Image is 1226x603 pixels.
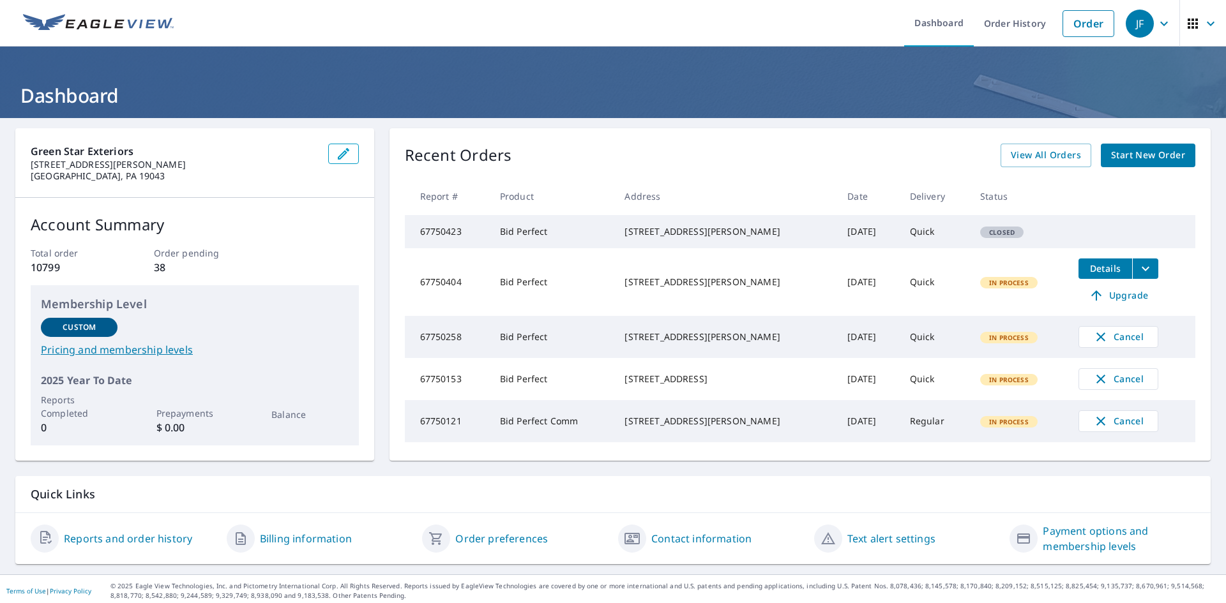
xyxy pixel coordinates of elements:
[1078,326,1158,348] button: Cancel
[15,82,1211,108] h1: Dashboard
[405,177,490,215] th: Report #
[1086,262,1124,274] span: Details
[260,531,352,546] a: Billing information
[490,177,615,215] th: Product
[614,177,837,215] th: Address
[156,420,233,435] p: $ 0.00
[1063,10,1114,37] a: Order
[1086,288,1151,303] span: Upgrade
[900,248,970,316] td: Quick
[490,316,615,358] td: Bid Perfect
[900,358,970,400] td: Quick
[490,215,615,248] td: Bid Perfect
[41,373,349,388] p: 2025 Year To Date
[31,144,318,159] p: Green Star Exteriors
[490,248,615,316] td: Bid Perfect
[405,144,512,167] p: Recent Orders
[900,400,970,442] td: Regular
[31,213,359,236] p: Account Summary
[31,159,318,170] p: [STREET_ADDRESS][PERSON_NAME]
[981,375,1036,384] span: In Process
[31,486,1195,502] p: Quick Links
[6,587,91,595] p: |
[837,248,899,316] td: [DATE]
[624,415,827,428] div: [STREET_ADDRESS][PERSON_NAME]
[271,408,348,421] p: Balance
[1078,368,1158,390] button: Cancel
[405,215,490,248] td: 67750423
[1092,329,1145,345] span: Cancel
[1126,10,1154,38] div: JF
[1132,258,1158,279] button: filesDropdownBtn-67750404
[837,177,899,215] th: Date
[1078,410,1158,432] button: Cancel
[41,393,117,420] p: Reports Completed
[1092,413,1145,429] span: Cancel
[837,400,899,442] td: [DATE]
[981,278,1036,287] span: In Process
[6,586,46,595] a: Terms of Use
[405,358,490,400] td: 67750153
[110,581,1220,600] p: © 2025 Eagle View Technologies, Inc. and Pictometry International Corp. All Rights Reserved. Repo...
[970,177,1068,215] th: Status
[900,177,970,215] th: Delivery
[624,373,827,385] div: [STREET_ADDRESS]
[981,333,1036,342] span: In Process
[23,14,174,33] img: EV Logo
[900,316,970,358] td: Quick
[837,358,899,400] td: [DATE]
[1078,258,1132,279] button: detailsBtn-67750404
[837,215,899,248] td: [DATE]
[1078,285,1158,306] a: Upgrade
[847,531,935,546] a: Text alert settings
[624,225,827,238] div: [STREET_ADDRESS][PERSON_NAME]
[1101,144,1195,167] a: Start New Order
[1092,371,1145,387] span: Cancel
[490,400,615,442] td: Bid Perfect Comm
[63,322,96,333] p: Custom
[1043,523,1195,554] a: Payment options and membership levels
[1001,144,1091,167] a: View All Orders
[31,260,112,275] p: 10799
[405,400,490,442] td: 67750121
[50,586,91,595] a: Privacy Policy
[455,531,548,546] a: Order preferences
[490,358,615,400] td: Bid Perfect
[405,248,490,316] td: 67750404
[154,246,236,260] p: Order pending
[981,417,1036,426] span: In Process
[31,246,112,260] p: Total order
[41,342,349,357] a: Pricing and membership levels
[154,260,236,275] p: 38
[837,316,899,358] td: [DATE]
[64,531,192,546] a: Reports and order history
[405,316,490,358] td: 67750258
[1011,147,1081,163] span: View All Orders
[900,215,970,248] td: Quick
[41,295,349,313] p: Membership Level
[31,170,318,182] p: [GEOGRAPHIC_DATA], PA 19043
[624,331,827,343] div: [STREET_ADDRESS][PERSON_NAME]
[624,276,827,288] div: [STREET_ADDRESS][PERSON_NAME]
[1111,147,1185,163] span: Start New Order
[156,406,233,420] p: Prepayments
[981,228,1022,237] span: Closed
[41,420,117,435] p: 0
[651,531,752,546] a: Contact information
